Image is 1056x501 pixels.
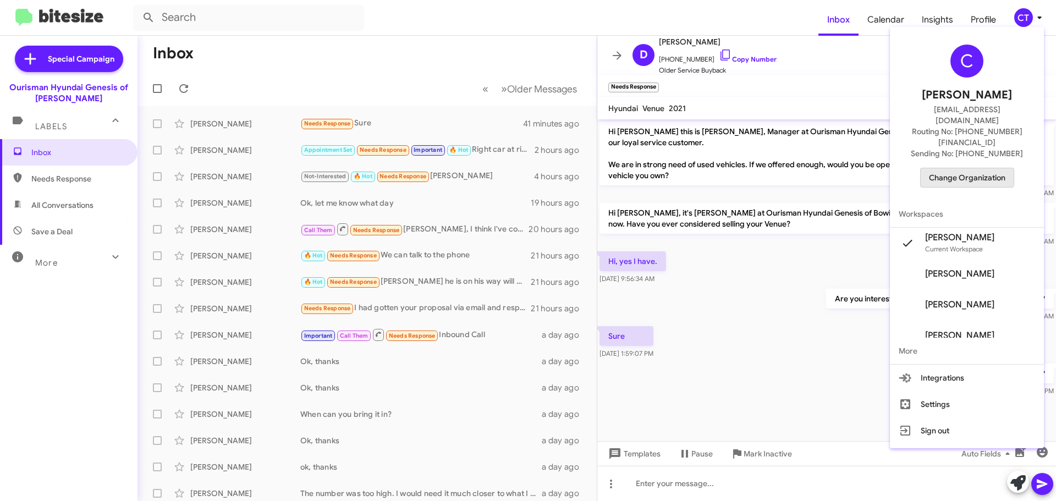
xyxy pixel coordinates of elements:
button: Settings [890,391,1044,417]
span: [PERSON_NAME] [925,330,994,341]
span: Change Organization [929,168,1005,187]
span: More [890,338,1044,364]
span: [EMAIL_ADDRESS][DOMAIN_NAME] [903,104,1031,126]
span: Current Workspace [925,245,983,253]
span: [PERSON_NAME] [922,86,1012,104]
span: Workspaces [890,201,1044,227]
span: [PERSON_NAME] [925,268,994,279]
div: C [950,45,983,78]
span: [PERSON_NAME] [925,299,994,310]
span: Routing No: [PHONE_NUMBER][FINANCIAL_ID] [903,126,1031,148]
button: Sign out [890,417,1044,444]
button: Integrations [890,365,1044,391]
span: [PERSON_NAME] [925,232,994,243]
span: Sending No: [PHONE_NUMBER] [911,148,1023,159]
button: Change Organization [920,168,1014,188]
